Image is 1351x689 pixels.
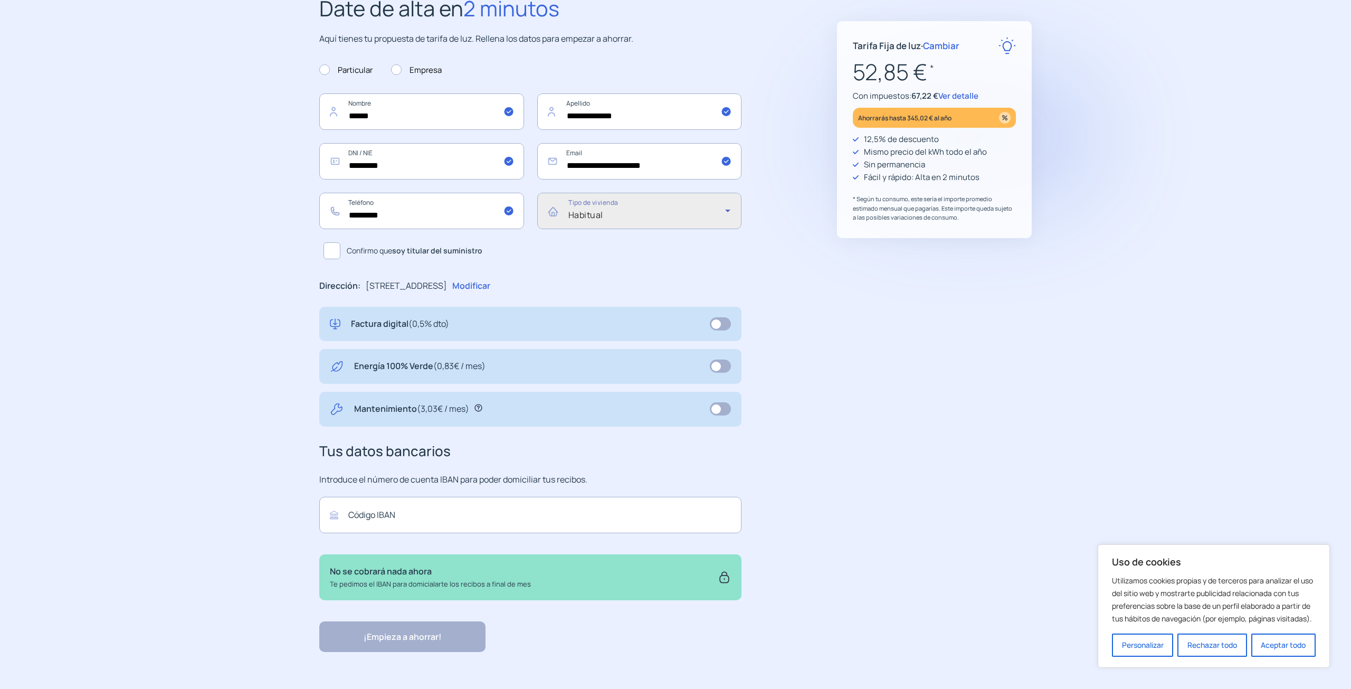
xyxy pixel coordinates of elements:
[853,90,1016,102] p: Con impuestos:
[417,403,469,414] span: (3,03€ / mes)
[853,194,1016,222] p: * Según tu consumo, este sería el importe promedio estimado mensual que pagarías. Este importe qu...
[392,246,482,256] b: soy titular del suministro
[354,360,486,373] p: Energía 100% Verde
[568,199,618,207] mat-label: Tipo de vivienda
[408,318,449,329] span: (0,5% dto)
[853,54,1016,90] p: 52,85 €
[347,245,482,257] span: Confirmo que
[330,579,531,590] p: Te pedimos el IBAN para domicialarte los recibos a final de mes
[864,171,979,184] p: Fácil y rápido: Alta en 2 minutos
[391,64,442,77] label: Empresa
[366,279,447,293] p: [STREET_ADDRESS]
[452,279,490,293] p: Modificar
[858,112,952,124] p: Ahorrarás hasta 345,02 € al año
[923,40,959,52] span: Cambiar
[1112,555,1316,568] p: Uso de cookies
[1098,544,1330,668] div: Uso de cookies
[319,279,360,293] p: Dirección:
[568,209,603,221] span: Habitual
[354,402,469,416] p: Mantenimiento
[718,565,731,589] img: secure.svg
[330,360,344,373] img: energy-green.svg
[998,37,1016,54] img: rate-E.svg
[319,64,373,77] label: Particular
[330,565,531,579] p: No se cobrará nada ahora
[911,90,938,101] span: 67,22 €
[319,32,741,46] p: Aquí tienes tu propuesta de tarifa de luz. Rellena los datos para empezar a ahorrar.
[999,112,1011,124] img: percentage_icon.svg
[319,473,741,487] p: Introduce el número de cuenta IBAN para poder domiciliar tus recibos.
[938,90,978,101] span: Ver detalle
[1251,634,1316,657] button: Aceptar todo
[864,133,939,146] p: 12,5% de descuento
[864,158,925,171] p: Sin permanencia
[319,440,741,463] h3: Tus datos bancarios
[1112,574,1316,625] p: Utilizamos cookies propias y de terceros para analizar el uso del sitio web y mostrarte publicida...
[1112,634,1173,657] button: Personalizar
[864,146,987,158] p: Mismo precio del kWh todo el año
[330,402,344,416] img: tool.svg
[433,360,486,372] span: (0,83€ / mes)
[330,317,340,331] img: digital-invoice.svg
[1177,634,1247,657] button: Rechazar todo
[853,39,959,53] p: Tarifa Fija de luz ·
[351,317,449,331] p: Factura digital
